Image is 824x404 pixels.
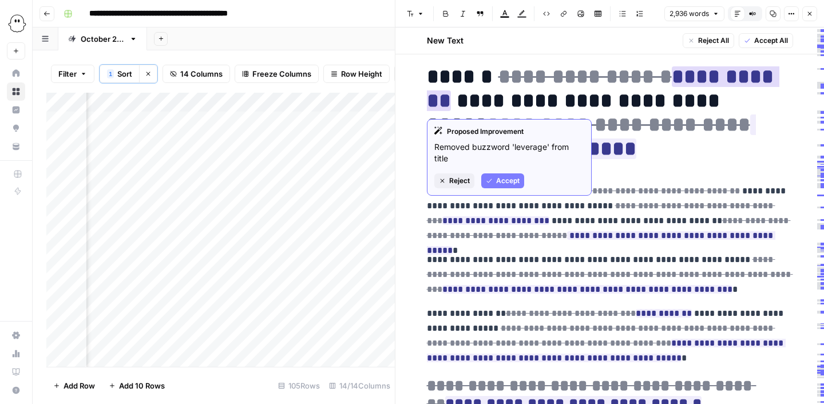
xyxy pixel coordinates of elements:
[664,6,724,21] button: 2,936 words
[434,173,474,188] button: Reject
[7,82,25,101] a: Browse
[496,176,520,186] span: Accept
[739,33,793,48] button: Accept All
[669,9,709,19] span: 2,936 words
[117,68,132,80] span: Sort
[252,68,311,80] span: Freeze Columns
[7,101,25,119] a: Insights
[434,126,584,137] div: Proposed Improvement
[7,363,25,381] a: Learning Hub
[102,377,172,395] button: Add 10 Rows
[235,65,319,83] button: Freeze Columns
[683,33,734,48] button: Reject All
[46,377,102,395] button: Add Row
[180,68,223,80] span: 14 Columns
[7,344,25,363] a: Usage
[698,35,729,46] span: Reject All
[323,65,390,83] button: Row Height
[58,27,147,50] a: [DATE] edits
[58,68,77,80] span: Filter
[7,13,27,34] img: PhantomBuster Logo
[427,35,463,46] h2: New Text
[7,326,25,344] a: Settings
[51,65,94,83] button: Filter
[81,33,125,45] div: [DATE] edits
[434,141,584,164] p: Removed buzzword 'leverage' from title
[7,119,25,137] a: Opportunities
[7,64,25,82] a: Home
[274,377,324,395] div: 105 Rows
[341,68,382,80] span: Row Height
[163,65,230,83] button: 14 Columns
[481,173,524,188] button: Accept
[7,381,25,399] button: Help + Support
[100,65,139,83] button: 1Sort
[107,69,114,78] div: 1
[7,9,25,38] button: Workspace: PhantomBuster
[64,380,95,391] span: Add Row
[324,377,395,395] div: 14/14 Columns
[119,380,165,391] span: Add 10 Rows
[109,69,112,78] span: 1
[449,176,470,186] span: Reject
[7,137,25,156] a: Your Data
[754,35,788,46] span: Accept All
